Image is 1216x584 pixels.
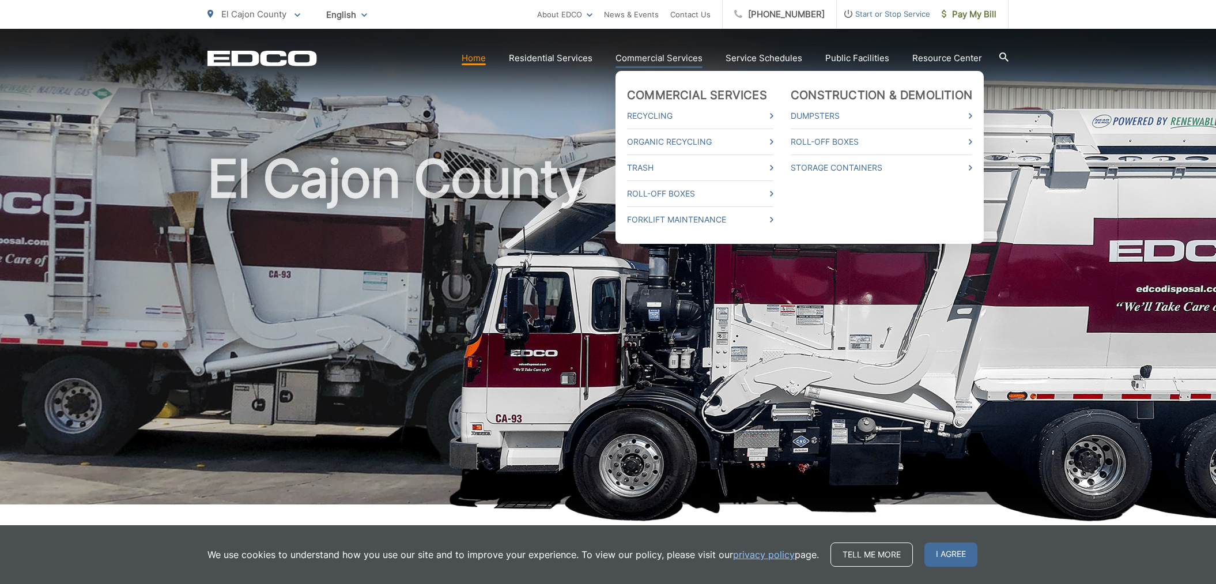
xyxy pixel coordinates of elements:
a: Roll-Off Boxes [627,187,773,201]
a: Tell me more [830,542,913,567]
a: Commercial Services [615,51,703,65]
h1: El Cajon County [207,150,1009,515]
p: We use cookies to understand how you use our site and to improve your experience. To view our pol... [207,548,819,562]
a: Home [462,51,486,65]
a: Construction & Demolition [791,88,972,102]
a: Recycling [627,109,773,123]
a: Resource Center [912,51,982,65]
span: I agree [924,542,977,567]
a: Commercial Services [627,88,767,102]
a: About EDCO [537,7,592,21]
a: Dumpsters [791,109,972,123]
a: Residential Services [509,51,592,65]
a: News & Events [604,7,659,21]
a: Public Facilities [825,51,889,65]
span: Pay My Bill [942,7,996,21]
a: EDCD logo. Return to the homepage. [207,50,317,66]
a: Service Schedules [726,51,802,65]
span: El Cajon County [221,9,286,20]
a: Trash [627,161,773,175]
a: Roll-Off Boxes [791,135,972,149]
a: Storage Containers [791,161,972,175]
a: privacy policy [733,548,795,562]
a: Organic Recycling [627,135,773,149]
a: Forklift Maintenance [627,213,773,227]
span: English [318,5,376,25]
a: Contact Us [670,7,711,21]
